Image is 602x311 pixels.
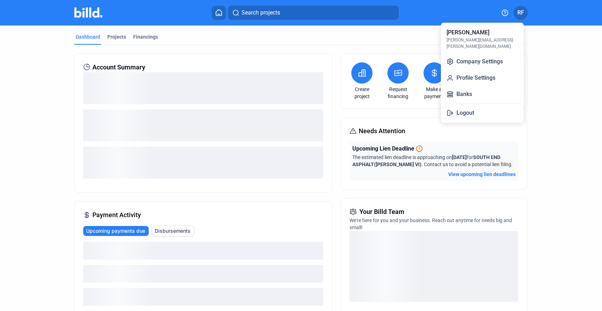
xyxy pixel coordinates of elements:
[447,28,489,37] div: [PERSON_NAME]
[444,106,521,120] button: Logout
[444,55,521,69] button: Company Settings
[444,87,521,101] button: Banks
[444,71,521,85] button: Profile Settings
[447,37,518,50] div: [PERSON_NAME][EMAIL_ADDRESS][PERSON_NAME][DOMAIN_NAME]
